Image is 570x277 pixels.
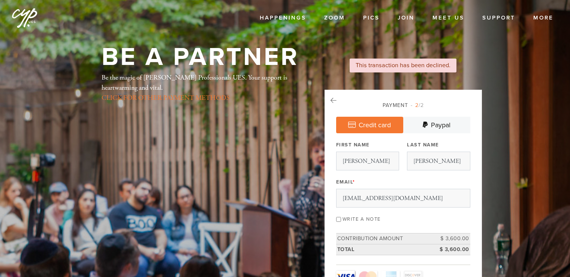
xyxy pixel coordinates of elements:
[407,142,439,148] label: Last Name
[319,11,351,25] a: Zoom
[336,179,355,185] label: Email
[336,117,403,133] a: Credit card
[392,11,420,25] a: Join
[336,101,470,109] div: Payment
[403,117,470,133] a: Paypal
[343,216,381,222] label: Write a note
[102,93,230,102] a: CLICK FOR OTHER PAYMENT METHODS
[336,233,437,244] td: Contribution Amount
[477,11,521,25] a: Support
[102,45,299,69] h1: Be a Partner
[254,11,312,25] a: Happenings
[350,59,456,72] li: This transaction has been declined.
[11,4,38,31] img: cyp%20logo%20%28Jan%202025%29.png
[437,233,470,244] td: $ 3,600.00
[102,72,300,103] div: Be the magic of [PERSON_NAME] Professionals UES. Your support is heartwarming and vital.
[336,142,370,148] label: First Name
[411,102,424,108] span: /2
[415,102,419,108] span: 2
[353,179,355,185] span: This field is required.
[427,11,470,25] a: Meet Us
[437,244,470,255] td: $ 3,600.00
[336,244,437,255] td: Total
[358,11,385,25] a: Pics
[528,11,559,25] a: More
